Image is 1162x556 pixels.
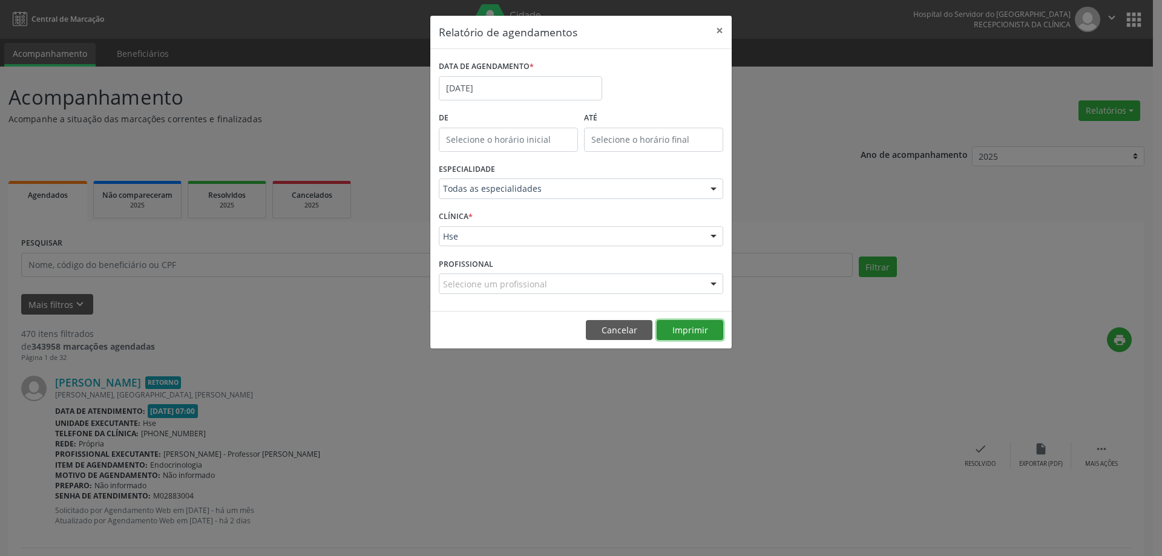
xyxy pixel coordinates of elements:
label: ATÉ [584,109,723,128]
button: Close [707,16,732,45]
input: Selecione uma data ou intervalo [439,76,602,100]
label: PROFISSIONAL [439,255,493,273]
label: ESPECIALIDADE [439,160,495,179]
label: DATA DE AGENDAMENTO [439,57,534,76]
span: Todas as especialidades [443,183,698,195]
input: Selecione o horário inicial [439,128,578,152]
span: Selecione um profissional [443,278,547,290]
button: Cancelar [586,320,652,341]
input: Selecione o horário final [584,128,723,152]
span: Hse [443,231,698,243]
label: De [439,109,578,128]
label: CLÍNICA [439,208,473,226]
h5: Relatório de agendamentos [439,24,577,40]
button: Imprimir [657,320,723,341]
